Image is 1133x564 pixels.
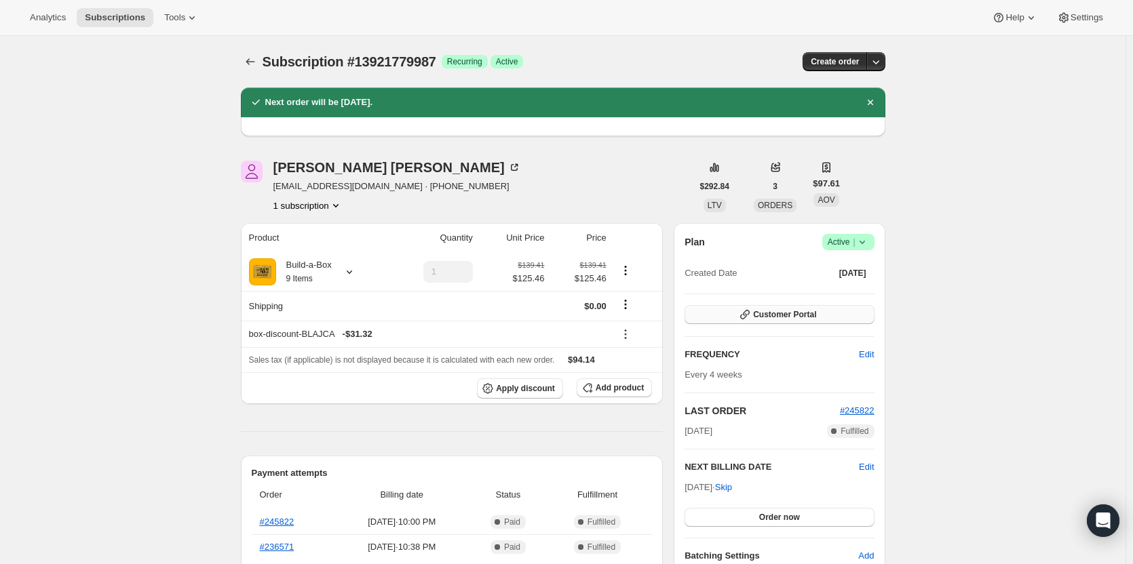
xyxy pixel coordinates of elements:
th: Shipping [241,291,388,321]
button: Subscriptions [77,8,153,27]
span: Every 4 weeks [685,369,742,380]
span: Active [496,56,518,67]
h2: FREQUENCY [685,348,859,361]
th: Price [549,223,611,253]
span: Recurring [447,56,482,67]
span: Tools [164,12,185,23]
span: ORDERS [758,201,792,210]
button: Analytics [22,8,74,27]
span: Customer Portal [753,309,816,320]
button: Product actions [273,199,343,212]
th: Product [241,223,388,253]
span: $292.84 [700,181,729,192]
span: Paid [504,517,520,527]
button: Customer Portal [685,305,874,324]
th: Order [252,480,334,510]
h2: Next order will be [DATE]. [265,96,373,109]
span: $94.14 [568,355,595,365]
div: box-discount-BLAJCA [249,327,607,341]
button: Settings [1049,8,1111,27]
img: product img [249,258,276,285]
span: Subscriptions [85,12,145,23]
div: [PERSON_NAME] [PERSON_NAME] [273,161,521,174]
span: Edit [859,348,874,361]
span: Subscription #13921779987 [263,54,436,69]
a: #245822 [840,405,875,416]
th: Quantity [387,223,476,253]
span: Fulfillment [551,488,644,502]
span: Karla Murray [241,161,263,182]
span: Billing date [339,488,466,502]
button: Tools [156,8,207,27]
button: Subscriptions [241,52,260,71]
button: Shipping actions [615,297,636,312]
span: [EMAIL_ADDRESS][DOMAIN_NAME] · [PHONE_NUMBER] [273,180,521,193]
button: [DATE] [831,264,875,283]
span: | [853,237,855,247]
span: Fulfilled [588,517,615,527]
span: Status [474,488,543,502]
h2: LAST ORDER [685,404,840,418]
span: Created Date [685,266,737,280]
button: Order now [685,508,874,527]
small: 9 Items [286,274,313,283]
button: Help [984,8,1045,27]
h6: Batching Settings [685,549,858,563]
button: Edit [859,460,874,474]
span: [DATE] [685,424,712,438]
span: Analytics [30,12,66,23]
span: LTV [708,201,722,210]
span: Paid [504,542,520,552]
span: [DATE] · 10:00 PM [339,515,466,529]
span: Settings [1071,12,1103,23]
span: Sales tax (if applicable) is not displayed because it is calculated with each new order. [249,355,555,365]
div: Open Intercom Messenger [1087,504,1119,537]
button: Skip [707,477,740,498]
button: Product actions [615,263,636,278]
span: Add product [596,382,644,393]
small: $139.41 [518,261,544,269]
a: #245822 [260,517,294,527]
span: Fulfilled [588,542,615,552]
button: Add product [577,378,652,397]
span: $125.46 [513,272,545,285]
button: $292.84 [692,177,737,196]
span: $125.46 [553,272,607,285]
span: Skip [715,481,732,494]
small: $139.41 [580,261,607,269]
div: Build-a-Box [276,258,332,285]
button: 3 [765,177,786,196]
span: 3 [773,181,777,192]
span: $97.61 [813,177,840,190]
h2: Plan [685,235,705,249]
span: AOV [818,195,834,205]
th: Unit Price [477,223,549,253]
h2: NEXT BILLING DATE [685,460,859,474]
h2: Payment attempts [252,466,653,480]
span: [DATE] · 10:38 PM [339,540,466,554]
button: Dismiss notification [861,93,880,112]
span: - $31.32 [343,327,372,341]
span: [DATE] [839,268,866,279]
span: $0.00 [584,301,607,311]
span: Order now [759,512,800,523]
button: Edit [851,344,882,365]
span: Apply discount [496,383,555,394]
span: Add [858,549,874,563]
span: Active [828,235,869,249]
span: Fulfilled [841,426,868,437]
button: #245822 [840,404,875,418]
a: #236571 [260,542,294,552]
button: Create order [803,52,867,71]
button: Apply discount [477,378,563,399]
span: Help [1005,12,1024,23]
span: [DATE] · [685,482,732,492]
span: Create order [811,56,859,67]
